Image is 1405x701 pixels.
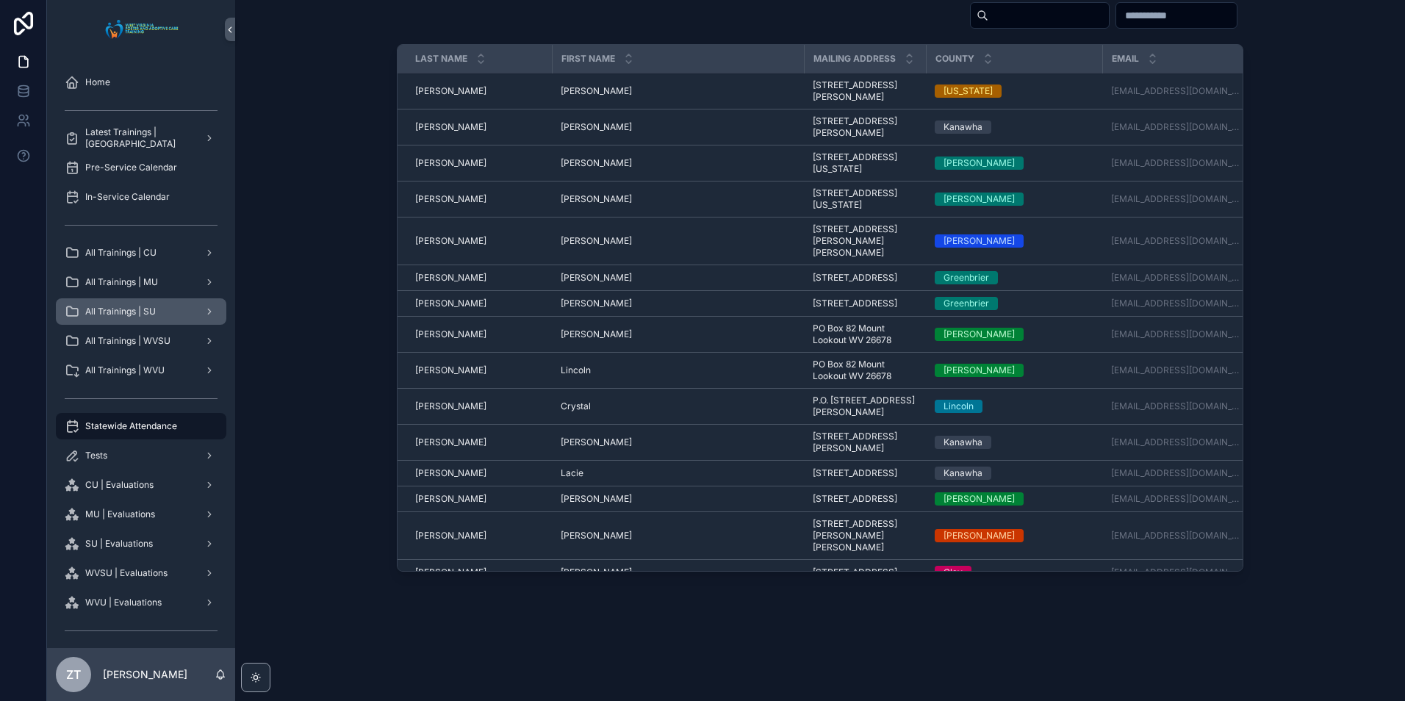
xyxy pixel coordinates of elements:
[415,121,543,133] a: [PERSON_NAME]
[1111,298,1243,309] a: [EMAIL_ADDRESS][DOMAIN_NAME]
[56,240,226,266] a: All Trainings | CU
[415,467,543,479] a: [PERSON_NAME]
[813,431,917,454] span: [STREET_ADDRESS][PERSON_NAME]
[561,298,632,309] span: [PERSON_NAME]
[561,493,632,505] span: [PERSON_NAME]
[561,400,795,412] a: Crystal
[415,235,543,247] a: [PERSON_NAME]
[561,85,795,97] a: [PERSON_NAME]
[415,400,486,412] span: [PERSON_NAME]
[561,467,795,479] a: Lacie
[415,400,543,412] a: [PERSON_NAME]
[561,298,795,309] a: [PERSON_NAME]
[813,223,917,259] a: [STREET_ADDRESS][PERSON_NAME][PERSON_NAME]
[1111,567,1243,578] a: [EMAIL_ADDRESS][DOMAIN_NAME]
[1111,436,1243,448] a: [EMAIL_ADDRESS][DOMAIN_NAME]
[85,247,157,259] span: All Trainings | CU
[813,493,917,505] a: [STREET_ADDRESS]
[944,364,1015,377] div: [PERSON_NAME]
[561,493,795,505] a: [PERSON_NAME]
[103,667,187,682] p: [PERSON_NAME]
[85,420,177,432] span: Statewide Attendance
[415,530,543,542] a: [PERSON_NAME]
[56,298,226,325] a: All Trainings | SU
[415,364,543,376] a: [PERSON_NAME]
[85,479,154,491] span: CU | Evaluations
[1111,272,1243,284] a: [EMAIL_ADDRESS][DOMAIN_NAME]
[944,400,974,413] div: Lincoln
[813,359,917,382] a: PO Box 82 Mount Lookout WV 26678
[561,436,795,448] a: [PERSON_NAME]
[85,538,153,550] span: SU | Evaluations
[561,235,795,247] a: [PERSON_NAME]
[944,328,1015,341] div: [PERSON_NAME]
[415,272,486,284] span: [PERSON_NAME]
[935,364,1093,377] a: [PERSON_NAME]
[85,450,107,461] span: Tests
[561,157,795,169] a: [PERSON_NAME]
[561,157,632,169] span: [PERSON_NAME]
[813,79,917,103] a: [STREET_ADDRESS][PERSON_NAME]
[813,395,917,418] a: P.O. [STREET_ADDRESS][PERSON_NAME]
[935,85,1093,98] a: [US_STATE]
[415,85,543,97] a: [PERSON_NAME]
[1111,85,1243,97] a: [EMAIL_ADDRESS][DOMAIN_NAME]
[813,467,917,479] a: [STREET_ADDRESS]
[813,298,897,309] span: [STREET_ADDRESS]
[935,467,1093,480] a: Kanawha
[935,492,1093,506] a: [PERSON_NAME]
[813,323,917,346] span: PO Box 82 Mount Lookout WV 26678
[1111,530,1243,542] a: [EMAIL_ADDRESS][DOMAIN_NAME]
[415,272,543,284] a: [PERSON_NAME]
[1111,193,1243,205] a: [EMAIL_ADDRESS][DOMAIN_NAME]
[415,235,486,247] span: [PERSON_NAME]
[1111,364,1243,376] a: [EMAIL_ADDRESS][DOMAIN_NAME]
[813,272,897,284] span: [STREET_ADDRESS]
[813,518,917,553] a: [STREET_ADDRESS][PERSON_NAME][PERSON_NAME]
[1111,235,1243,247] a: [EMAIL_ADDRESS][DOMAIN_NAME]
[944,529,1015,542] div: [PERSON_NAME]
[56,357,226,384] a: All Trainings | WVU
[85,76,110,88] span: Home
[56,589,226,616] a: WVU | Evaluations
[561,121,632,133] span: [PERSON_NAME]
[415,364,486,376] span: [PERSON_NAME]
[561,364,795,376] a: Lincoln
[944,297,989,310] div: Greenbrier
[415,121,486,133] span: [PERSON_NAME]
[415,328,486,340] span: [PERSON_NAME]
[415,467,486,479] span: [PERSON_NAME]
[85,364,165,376] span: All Trainings | WVU
[56,184,226,210] a: In-Service Calendar
[935,400,1093,413] a: Lincoln
[56,442,226,469] a: Tests
[56,413,226,439] a: Statewide Attendance
[1111,121,1243,133] a: [EMAIL_ADDRESS][DOMAIN_NAME]
[561,436,632,448] span: [PERSON_NAME]
[1111,493,1243,505] a: [EMAIL_ADDRESS][DOMAIN_NAME]
[813,272,917,284] a: [STREET_ADDRESS]
[561,272,632,284] span: [PERSON_NAME]
[944,566,963,579] div: Clay
[935,566,1093,579] a: Clay
[56,125,226,151] a: Latest Trainings | [GEOGRAPHIC_DATA]
[56,69,226,96] a: Home
[56,269,226,295] a: All Trainings | MU
[935,53,974,65] span: County
[561,530,795,542] a: [PERSON_NAME]
[561,364,591,376] span: Lincoln
[66,666,81,683] span: ZT
[415,493,543,505] a: [PERSON_NAME]
[561,193,795,205] a: [PERSON_NAME]
[944,234,1015,248] div: [PERSON_NAME]
[56,472,226,498] a: CU | Evaluations
[944,467,982,480] div: Kanawha
[415,53,467,65] span: Last Name
[944,121,982,134] div: Kanawha
[944,271,989,284] div: Greenbrier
